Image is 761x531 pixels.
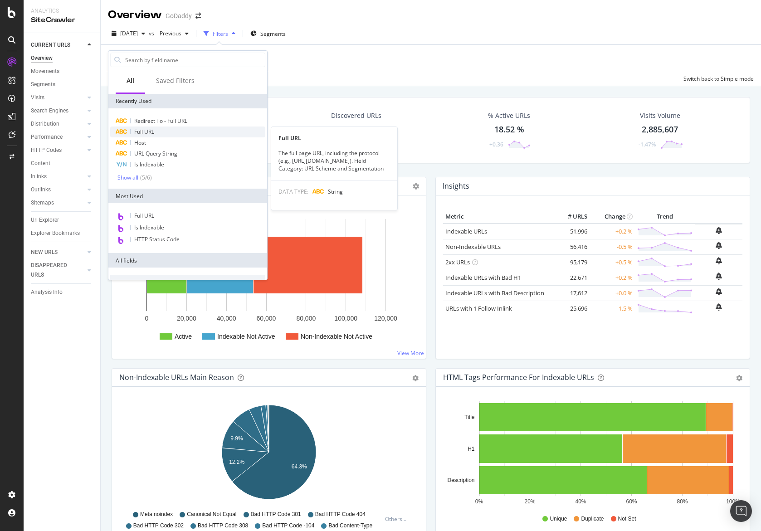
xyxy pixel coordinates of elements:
th: Trend [635,210,695,224]
text: 12.2% [229,459,244,465]
a: Movements [31,67,94,76]
div: % Active URLs [488,111,530,120]
a: Outlinks [31,185,85,195]
a: Indexable URLs with Bad Description [445,289,544,297]
div: Inlinks [31,172,47,181]
div: bell-plus [716,227,722,234]
text: 100,000 [334,315,357,322]
div: Explorer Bookmarks [31,229,80,238]
div: Url Explorer [31,215,59,225]
div: The full page URL, including the protocol (e.g., [URL][DOMAIN_NAME]). Field Category: URL Scheme ... [271,149,397,172]
td: 25,696 [553,301,590,316]
span: Is Indexable [134,224,164,231]
a: CURRENT URLS [31,40,85,50]
span: DATA TYPE: [278,188,308,195]
td: 22,671 [553,270,590,285]
div: Others... [385,515,410,523]
div: URLs [110,275,265,289]
span: String [328,188,343,195]
div: Analytics [31,7,93,15]
div: Visits Volume [640,111,680,120]
div: 108,418 [341,124,371,136]
text: 9.9% [230,435,243,442]
div: Switch back to Simple mode [683,75,754,83]
div: Visits [31,93,44,102]
a: 2xx URLs [445,258,470,266]
div: ( 5 / 6 ) [138,174,152,181]
div: Distribution [31,119,59,129]
text: 0 [145,315,149,322]
a: Visits [31,93,85,102]
div: 18.52 % [494,124,524,136]
div: bell-plus [716,288,722,295]
span: Is Indexable [134,161,164,168]
div: Open Intercom Messenger [730,500,752,522]
div: Overview [108,7,162,23]
a: View More [397,349,424,357]
a: Indexable URLs [445,227,487,235]
a: Analysis Info [31,287,94,297]
div: Performance [31,132,63,142]
div: Most Used [108,189,267,203]
text: 0% [475,498,483,505]
div: A chart. [119,401,419,507]
td: 51,996 [553,224,590,239]
div: gear [736,375,742,381]
div: Overview [31,54,53,63]
span: Bad Content-Type [328,522,372,530]
a: Performance [31,132,85,142]
div: Movements [31,67,59,76]
button: Switch back to Simple mode [680,71,754,86]
span: Bad HTTP Code -104 [262,522,314,530]
span: Segments [260,30,286,38]
text: 40,000 [217,315,236,322]
span: Not Set [618,515,636,523]
span: Bad HTTP Code 308 [198,522,248,530]
button: Segments [247,26,289,41]
div: Outlinks [31,185,51,195]
a: Inlinks [31,172,85,181]
span: Unique [550,515,567,523]
span: Bad HTTP Code 302 [133,522,184,530]
div: gear [412,375,419,381]
div: Sitemaps [31,198,54,208]
div: bell-plus [716,242,722,249]
td: +0.0 % [590,285,635,301]
th: Metric [443,210,553,224]
span: Full URL [134,212,154,219]
text: 20% [524,498,535,505]
div: A chart. [119,210,419,351]
text: 20,000 [177,315,196,322]
div: CURRENT URLS [31,40,70,50]
button: Previous [156,26,192,41]
text: H1 [468,446,475,452]
text: 60,000 [257,315,276,322]
span: Redirect To - Full URL [134,117,187,125]
div: HTML Tags Performance for Indexable URLs [443,373,594,382]
th: # URLS [553,210,590,224]
a: Segments [31,80,94,89]
span: Duplicate [581,515,604,523]
span: Bad HTTP Code 404 [315,511,366,518]
div: Saved Filters [156,76,195,85]
a: Non-Indexable URLs [445,243,501,251]
div: -1.47% [639,141,656,148]
a: DISAPPEARED URLS [31,261,85,280]
div: arrow-right-arrow-left [195,13,201,19]
div: Segments [31,80,55,89]
div: Filters [213,30,228,38]
a: Explorer Bookmarks [31,229,94,238]
span: HTTP Status Code [134,235,180,243]
td: -0.5 % [590,239,635,254]
span: Canonical Not Equal [187,511,236,518]
div: bell-plus [716,257,722,264]
div: bell-plus [716,303,722,311]
div: A chart. [443,401,742,507]
div: +0.36 [489,141,503,148]
span: Bad HTTP Code 301 [251,511,301,518]
text: 100% [726,498,740,505]
text: Non-Indexable Not Active [301,333,372,340]
a: Sitemaps [31,198,85,208]
div: DISAPPEARED URLS [31,261,77,280]
div: Show all [117,175,138,181]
